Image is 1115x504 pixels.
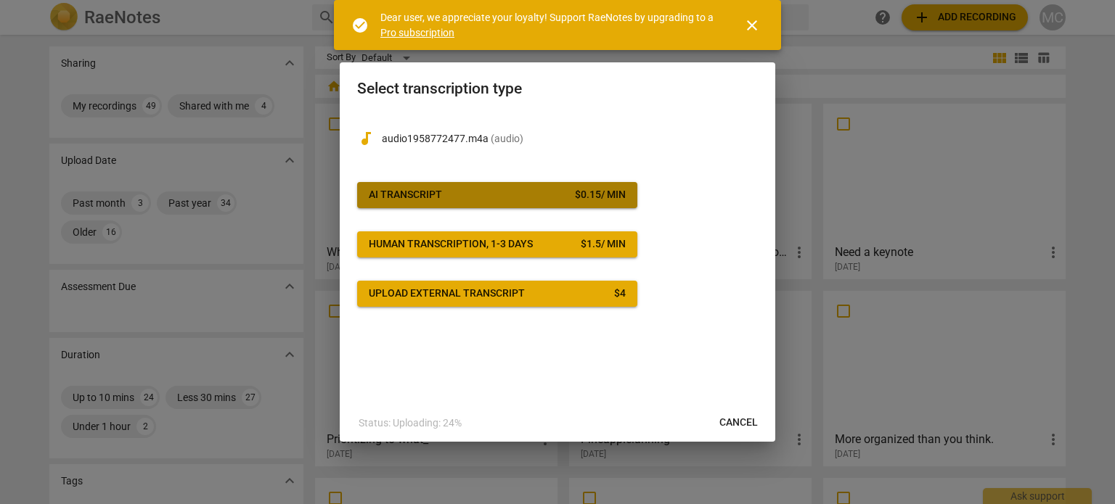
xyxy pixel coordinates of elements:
[369,286,525,301] div: Upload external transcript
[743,17,761,34] span: close
[357,231,637,257] button: Human transcription, 1-3 days$1.5/ min
[369,237,533,252] div: Human transcription, 1-3 days
[581,237,626,252] div: $ 1.5 / min
[369,188,442,202] div: AI Transcript
[735,8,769,43] button: Close
[357,130,375,147] span: audiotrack
[380,27,454,38] a: Pro subscription
[614,286,626,301] div: $ 4
[359,416,462,431] p: Status: Uploading: 24%
[357,182,637,208] button: AI Transcript$0.15/ min
[708,410,769,436] button: Cancel
[382,131,758,146] p: audio1958772477.m4a(audio)
[351,17,369,34] span: check_circle
[357,281,637,307] button: Upload external transcript$4
[719,416,758,430] span: Cancel
[575,188,626,202] div: $ 0.15 / min
[491,133,523,144] span: ( audio )
[380,10,717,40] div: Dear user, we appreciate your loyalty! Support RaeNotes by upgrading to a
[357,80,758,98] h2: Select transcription type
